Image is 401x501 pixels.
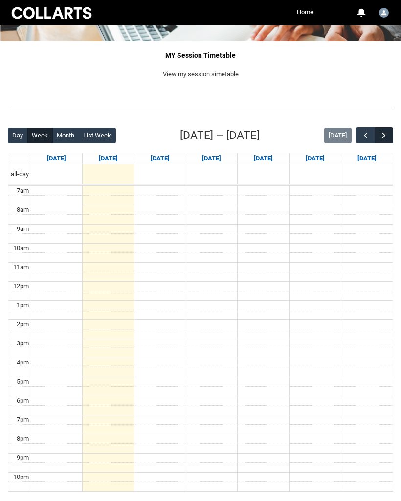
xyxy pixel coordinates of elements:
[15,301,31,310] div: 1pm
[11,473,31,481] div: 10pm
[15,377,31,386] div: 5pm
[294,5,316,20] a: Home
[165,51,236,59] strong: MY Session Timetable
[304,153,327,164] a: Go to September 12, 2025
[15,205,31,214] div: 8am
[27,128,53,143] button: Week
[52,128,79,143] button: Month
[15,358,31,367] div: 4pm
[11,244,31,252] div: 10am
[97,153,120,164] a: Go to September 8, 2025
[8,104,393,111] img: REDU_GREY_LINE
[79,128,116,143] button: List Week
[200,153,223,164] a: Go to September 10, 2025
[252,153,275,164] a: Go to September 11, 2025
[377,4,391,20] button: User Profile Sam.Swain
[15,186,31,195] div: 7am
[9,170,31,179] span: all-day
[15,320,31,329] div: 2pm
[15,396,31,405] div: 6pm
[15,339,31,348] div: 3pm
[15,415,31,424] div: 7pm
[15,225,31,233] div: 9am
[11,282,31,291] div: 12pm
[8,128,28,143] button: Day
[356,153,379,164] a: Go to September 13, 2025
[180,128,260,143] h2: [DATE] – [DATE]
[379,8,389,18] img: Sam.Swain
[11,263,31,272] div: 11am
[8,70,393,79] p: View my session simetable
[356,127,375,143] button: Previous Week
[324,128,352,143] button: [DATE]
[149,153,172,164] a: Go to September 9, 2025
[15,454,31,462] div: 9pm
[15,434,31,443] div: 8pm
[45,153,68,164] a: Go to September 7, 2025
[375,127,393,143] button: Next Week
